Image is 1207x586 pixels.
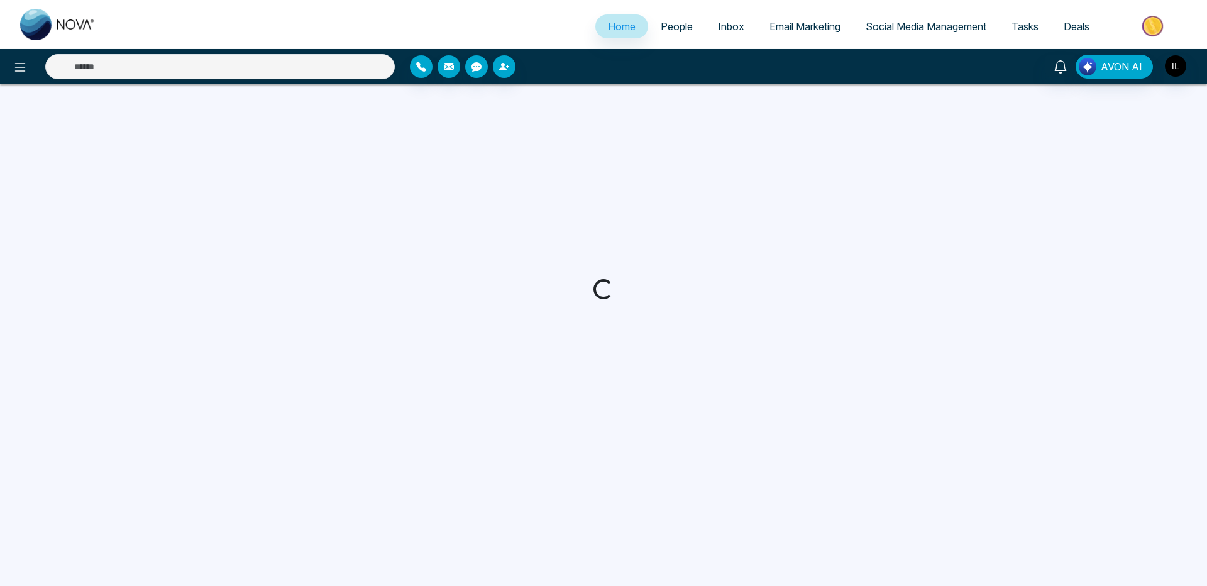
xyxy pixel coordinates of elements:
a: Home [595,14,648,38]
a: Email Marketing [757,14,853,38]
a: Inbox [705,14,757,38]
span: Inbox [718,20,744,33]
img: Nova CRM Logo [20,9,96,40]
span: Social Media Management [866,20,986,33]
span: Tasks [1011,20,1039,33]
img: Market-place.gif [1108,12,1199,40]
img: User Avatar [1165,55,1186,77]
a: Tasks [999,14,1051,38]
a: Social Media Management [853,14,999,38]
span: People [661,20,693,33]
button: AVON AI [1076,55,1153,79]
a: Deals [1051,14,1102,38]
span: Home [608,20,636,33]
a: People [648,14,705,38]
img: Lead Flow [1079,58,1096,75]
span: AVON AI [1101,59,1142,74]
span: Deals [1064,20,1089,33]
span: Email Marketing [769,20,840,33]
